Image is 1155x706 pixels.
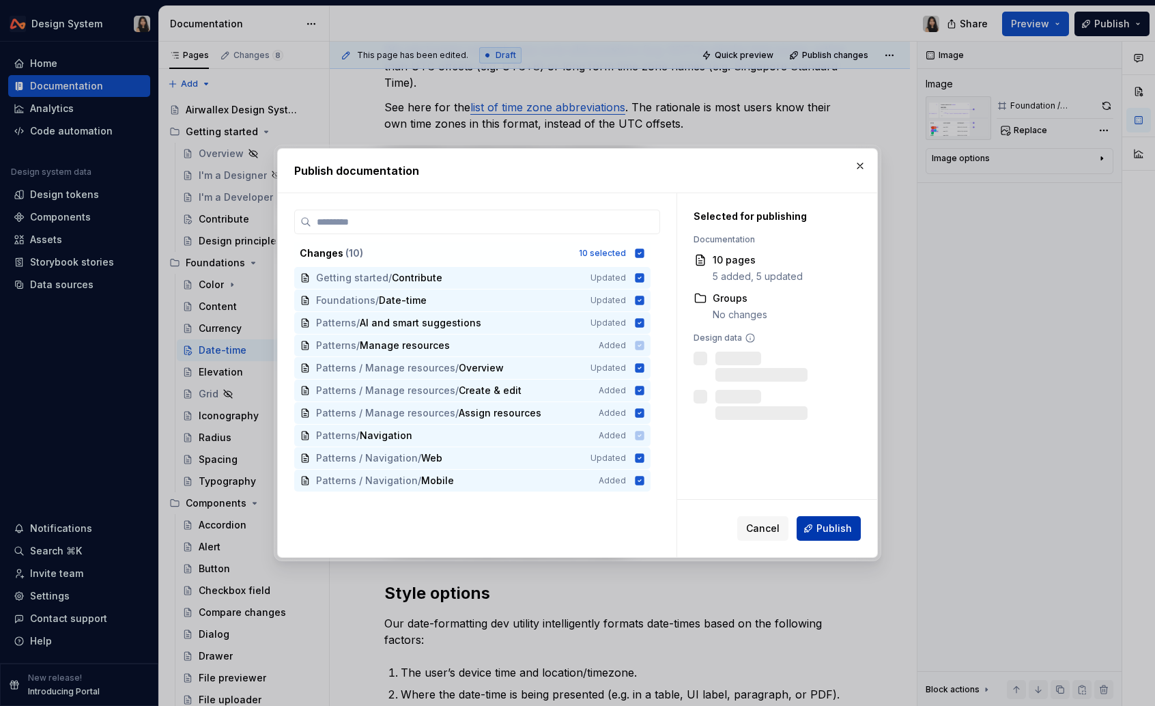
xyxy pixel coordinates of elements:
span: Updated [590,453,626,464]
span: Updated [590,363,626,373]
span: / [418,474,421,488]
div: Selected for publishing [694,210,845,223]
div: Changes [300,246,571,260]
span: / [455,384,459,397]
div: 5 added, 5 updated [713,270,803,283]
span: / [455,361,459,375]
span: Overview [459,361,504,375]
button: Cancel [737,516,788,541]
div: 10 selected [579,248,626,259]
span: ( 10 ) [345,247,363,259]
span: Patterns / Manage resources [316,361,455,375]
span: / [455,406,459,420]
div: Documentation [694,234,845,245]
span: / [375,294,379,307]
span: Patterns [316,316,356,330]
span: Patterns / Manage resources [316,406,455,420]
div: Groups [713,292,767,305]
span: Foundations [316,294,375,307]
span: Patterns / Navigation [316,474,418,488]
div: No changes [713,308,767,322]
div: 10 pages [713,253,803,267]
span: Assign resources [459,406,541,420]
span: Create & edit [459,384,522,397]
span: AI and smart suggestions [360,316,481,330]
span: Patterns / Manage resources [316,384,455,397]
span: / [418,451,421,465]
span: Date-time [379,294,427,307]
span: Web [421,451,448,465]
span: Updated [590,272,626,283]
span: Contribute [392,271,442,285]
span: / [388,271,392,285]
span: Added [599,408,626,419]
span: Patterns / Navigation [316,451,418,465]
span: Cancel [746,522,780,535]
span: / [356,316,360,330]
h2: Publish documentation [294,163,861,179]
button: Publish [797,516,861,541]
span: Added [599,475,626,486]
div: Design data [694,333,845,343]
span: Updated [590,295,626,306]
span: Updated [590,317,626,328]
span: Getting started [316,271,388,285]
span: Added [599,385,626,396]
span: Mobile [421,474,454,488]
span: Publish [816,522,852,535]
